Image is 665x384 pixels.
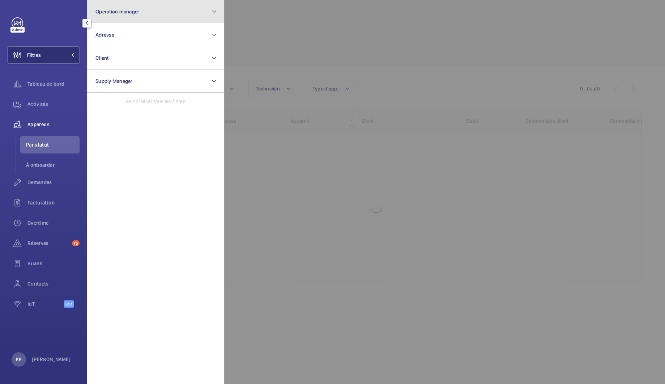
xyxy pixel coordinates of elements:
span: Tableau de bord [27,80,80,88]
span: Filtres [27,51,41,59]
span: Appareils [27,121,80,128]
span: Contacts [27,280,80,287]
span: À onboarder [26,161,80,169]
span: Activités [27,101,80,108]
span: Bilans [27,260,80,267]
span: Facturation [27,199,80,206]
p: KK [16,356,22,363]
span: Réserves [27,240,69,247]
span: Par statut [26,141,80,148]
span: 75 [72,240,80,246]
button: Filtres [7,46,80,64]
p: [PERSON_NAME] [32,356,71,363]
span: Overtime [27,219,80,227]
span: Beta [64,300,74,308]
span: IoT [27,300,64,308]
span: Demandes [27,179,80,186]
